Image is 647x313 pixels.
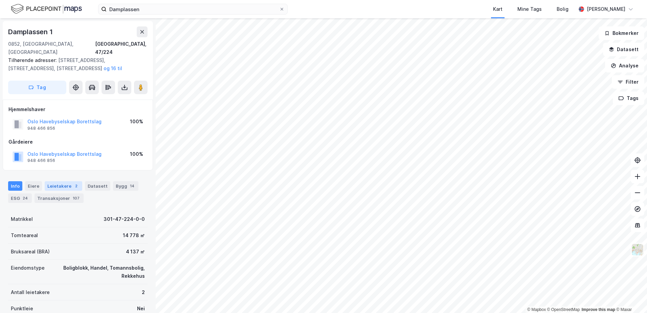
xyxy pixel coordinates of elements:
[45,181,82,191] div: Leietakere
[11,3,82,15] img: logo.f888ab2527a4732fd821a326f86c7f29.svg
[11,264,45,272] div: Eiendomstype
[493,5,503,13] div: Kart
[137,305,145,313] div: Nei
[130,150,143,158] div: 100%
[557,5,568,13] div: Bolig
[8,81,66,94] button: Tag
[517,5,542,13] div: Mine Tags
[8,138,147,146] div: Gårdeiere
[85,181,110,191] div: Datasett
[8,193,32,203] div: ESG
[613,91,644,105] button: Tags
[612,75,644,89] button: Filter
[613,280,647,313] iframe: Chat Widget
[605,59,644,72] button: Analyse
[129,183,136,189] div: 14
[25,181,42,191] div: Eiere
[27,126,55,131] div: 948 466 856
[11,305,33,313] div: Punktleie
[631,243,644,256] img: Z
[142,288,145,296] div: 2
[547,307,580,312] a: OpenStreetMap
[11,215,33,223] div: Matrikkel
[107,4,279,14] input: Søk på adresse, matrikkel, gårdeiere, leietakere eller personer
[35,193,84,203] div: Transaksjoner
[71,195,81,202] div: 107
[73,183,80,189] div: 2
[95,40,148,56] div: [GEOGRAPHIC_DATA], 47/224
[587,5,625,13] div: [PERSON_NAME]
[11,288,50,296] div: Antall leietakere
[11,248,50,256] div: Bruksareal (BRA)
[527,307,546,312] a: Mapbox
[113,181,138,191] div: Bygg
[8,57,58,63] span: Tilhørende adresser:
[11,231,38,239] div: Tomteareal
[8,40,95,56] div: 0852, [GEOGRAPHIC_DATA], [GEOGRAPHIC_DATA]
[8,181,22,191] div: Info
[104,215,145,223] div: 301-47-224-0-0
[8,26,54,37] div: Damplassen 1
[130,118,143,126] div: 100%
[613,280,647,313] div: Kontrollprogram for chat
[21,195,29,202] div: 24
[53,264,145,280] div: Boligblokk, Handel, Tomannsbolig, Rekkehus
[8,56,142,72] div: [STREET_ADDRESS], [STREET_ADDRESS], [STREET_ADDRESS]
[27,158,55,163] div: 948 466 856
[582,307,615,312] a: Improve this map
[599,26,644,40] button: Bokmerker
[8,105,147,113] div: Hjemmelshaver
[123,231,145,239] div: 14 778 ㎡
[603,43,644,56] button: Datasett
[126,248,145,256] div: 4 137 ㎡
